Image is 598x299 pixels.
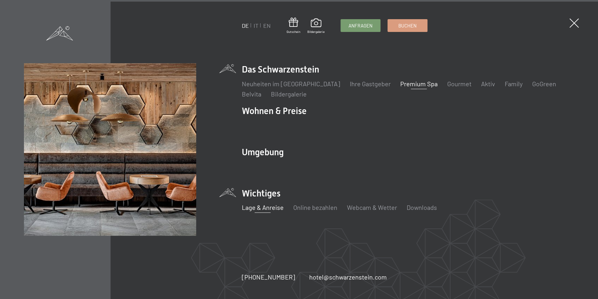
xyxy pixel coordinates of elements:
[242,80,340,88] a: Neuheiten im [GEOGRAPHIC_DATA]
[242,22,249,29] a: DE
[242,272,295,281] a: [PHONE_NUMBER]
[307,29,325,34] span: Bildergalerie
[341,19,380,32] a: Anfragen
[309,272,387,281] a: hotel@schwarzenstein.com
[481,80,495,88] a: Aktiv
[347,203,397,211] a: Webcam & Wetter
[447,80,471,88] a: Gourmet
[505,80,523,88] a: Family
[400,80,438,88] a: Premium Spa
[287,18,300,34] a: Gutschein
[388,19,427,32] a: Buchen
[287,29,300,34] span: Gutschein
[407,203,437,211] a: Downloads
[349,22,372,29] span: Anfragen
[271,90,307,98] a: Bildergalerie
[263,22,271,29] a: EN
[350,80,391,88] a: Ihre Gastgeber
[242,203,284,211] a: Lage & Anreise
[242,90,261,98] a: Belvita
[398,22,417,29] span: Buchen
[307,19,325,34] a: Bildergalerie
[532,80,556,88] a: GoGreen
[24,63,196,235] img: Wellnesshotels - Bar - Spieltische - Kinderunterhaltung
[254,22,258,29] a: IT
[242,273,295,281] span: [PHONE_NUMBER]
[293,203,337,211] a: Online bezahlen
